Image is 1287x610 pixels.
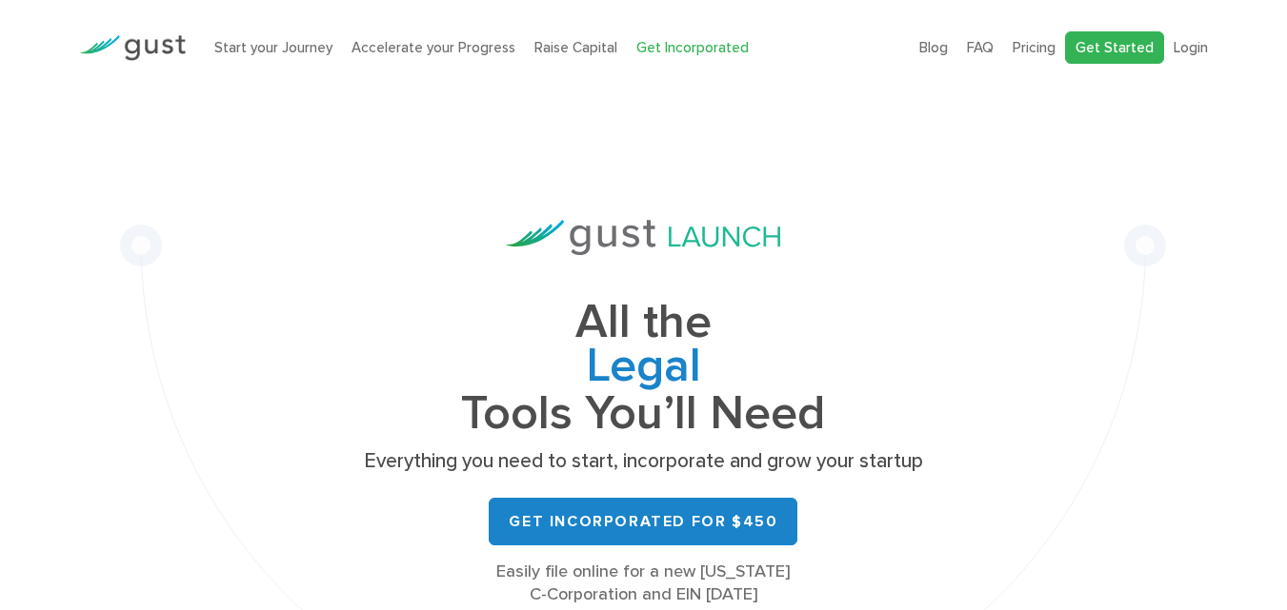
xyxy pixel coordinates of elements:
a: Get Incorporated [636,39,749,56]
a: Accelerate your Progress [352,39,515,56]
a: Get Started [1065,31,1164,65]
img: Gust Logo [79,35,186,61]
a: Get Incorporated for $450 [489,498,797,545]
a: Raise Capital [534,39,617,56]
a: Pricing [1013,39,1056,56]
img: Gust Launch Logo [506,220,780,255]
p: Everything you need to start, incorporate and grow your startup [357,448,929,475]
span: Legal [357,344,929,392]
a: Login [1174,39,1208,56]
a: Blog [919,39,948,56]
a: Start your Journey [214,39,332,56]
h1: All the Tools You’ll Need [357,301,929,435]
a: FAQ [967,39,994,56]
div: Easily file online for a new [US_STATE] C-Corporation and EIN [DATE] [357,561,929,606]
